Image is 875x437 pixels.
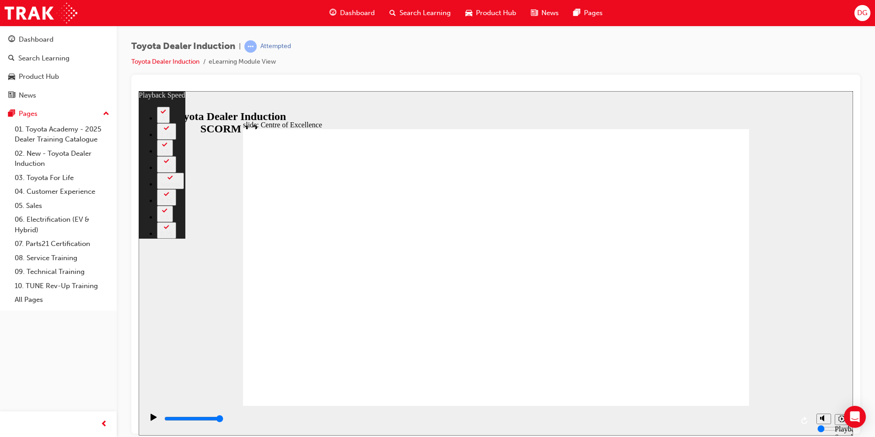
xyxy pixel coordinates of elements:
span: Product Hub [476,8,516,18]
a: 08. Service Training [11,251,113,265]
span: news-icon [8,92,15,100]
span: learningRecordVerb_ATTEMPT-icon [244,40,257,53]
div: News [19,90,36,101]
div: Pages [19,109,38,119]
button: Replay (Ctrl+Alt+R) [659,323,673,337]
span: car-icon [8,73,15,81]
span: car-icon [465,7,472,19]
span: guage-icon [8,36,15,44]
div: Dashboard [19,34,54,45]
span: Pages [584,8,603,18]
span: Search Learning [400,8,451,18]
div: playback controls [5,315,673,344]
a: 05. Sales [11,199,113,213]
a: 03. Toyota For Life [11,171,113,185]
div: 2 [22,24,27,31]
span: prev-icon [101,419,108,430]
span: Toyota Dealer Induction [131,41,235,52]
span: News [541,8,559,18]
a: 10. TUNE Rev-Up Training [11,279,113,293]
div: Attempted [260,42,291,51]
a: Search Learning [4,50,113,67]
a: 02. New - Toyota Dealer Induction [11,147,113,171]
a: search-iconSearch Learning [382,4,458,22]
a: guage-iconDashboard [322,4,382,22]
span: pages-icon [573,7,580,19]
input: volume [679,334,738,341]
span: DG [857,8,867,18]
button: Play (Ctrl+Alt+P) [5,322,20,338]
span: | [239,41,241,52]
span: pages-icon [8,110,15,118]
span: search-icon [389,7,396,19]
a: Product Hub [4,68,113,85]
a: car-iconProduct Hub [458,4,524,22]
button: Pages [4,105,113,122]
a: 01. Toyota Academy - 2025 Dealer Training Catalogue [11,122,113,147]
button: DashboardSearch LearningProduct HubNews [4,29,113,105]
input: slide progress [26,324,85,331]
a: Dashboard [4,31,113,48]
button: DG [854,5,870,21]
div: Playback Speed [696,334,710,350]
span: news-icon [531,7,538,19]
span: up-icon [103,108,109,120]
a: 04. Customer Experience [11,185,113,199]
a: Toyota Dealer Induction [131,58,200,66]
button: Unmute (Ctrl+Alt+M) [678,322,692,333]
div: misc controls [673,315,710,344]
a: 07. Parts21 Certification [11,237,113,251]
a: 06. Electrification (EV & Hybrid) [11,213,113,237]
a: All Pages [11,293,113,307]
span: guage-icon [329,7,336,19]
button: Playback speed [696,323,710,334]
div: Open Intercom Messenger [844,406,866,428]
span: search-icon [8,55,15,63]
a: pages-iconPages [566,4,610,22]
img: Trak [5,3,77,23]
div: Search Learning [18,53,70,64]
div: Product Hub [19,71,59,82]
a: 09. Technical Training [11,265,113,279]
li: eLearning Module View [209,57,276,67]
a: News [4,87,113,104]
button: 2 [18,16,31,32]
a: news-iconNews [524,4,566,22]
span: Dashboard [340,8,375,18]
